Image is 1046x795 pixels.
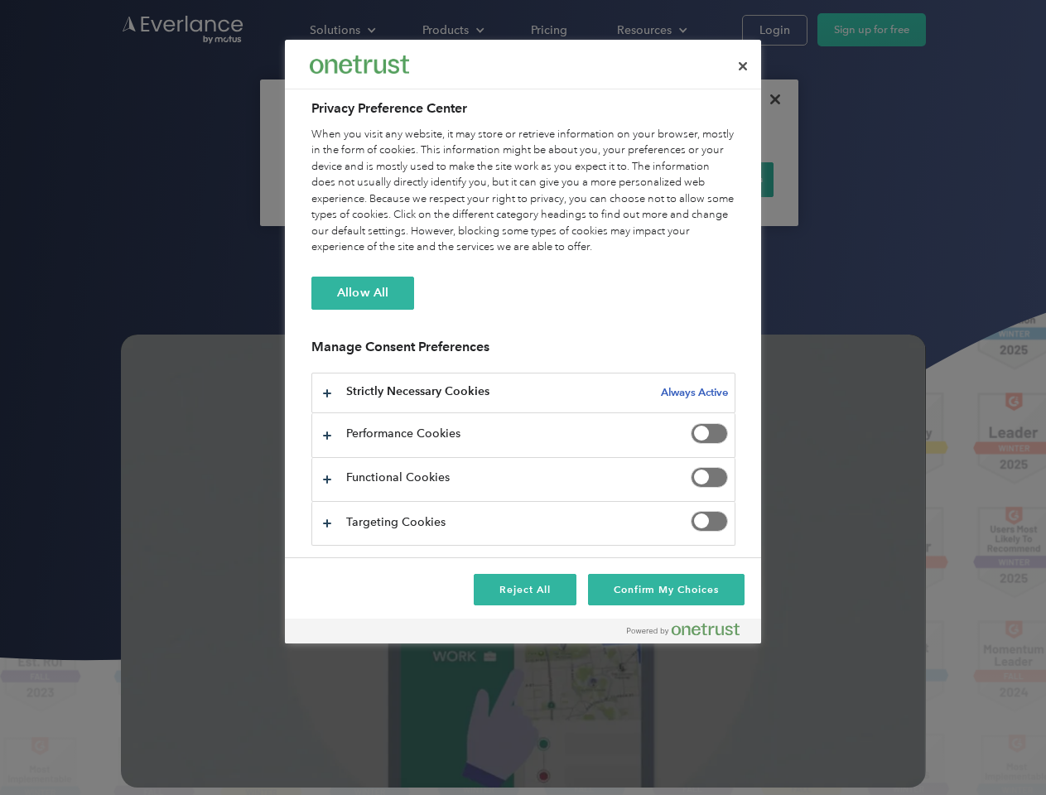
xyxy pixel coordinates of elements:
h2: Privacy Preference Center [311,99,735,118]
button: Allow All [311,277,414,310]
button: Close [725,48,761,84]
div: When you visit any website, it may store or retrieve information on your browser, mostly in the f... [311,127,735,256]
div: Privacy Preference Center [285,40,761,643]
div: Everlance [310,48,409,81]
button: Confirm My Choices [588,574,745,605]
a: Powered by OneTrust Opens in a new Tab [627,623,753,643]
img: Powered by OneTrust Opens in a new Tab [627,623,740,636]
img: Everlance [310,55,409,73]
div: Preference center [285,40,761,643]
h3: Manage Consent Preferences [311,339,735,364]
input: Submit [122,99,205,133]
button: Reject All [474,574,576,605]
